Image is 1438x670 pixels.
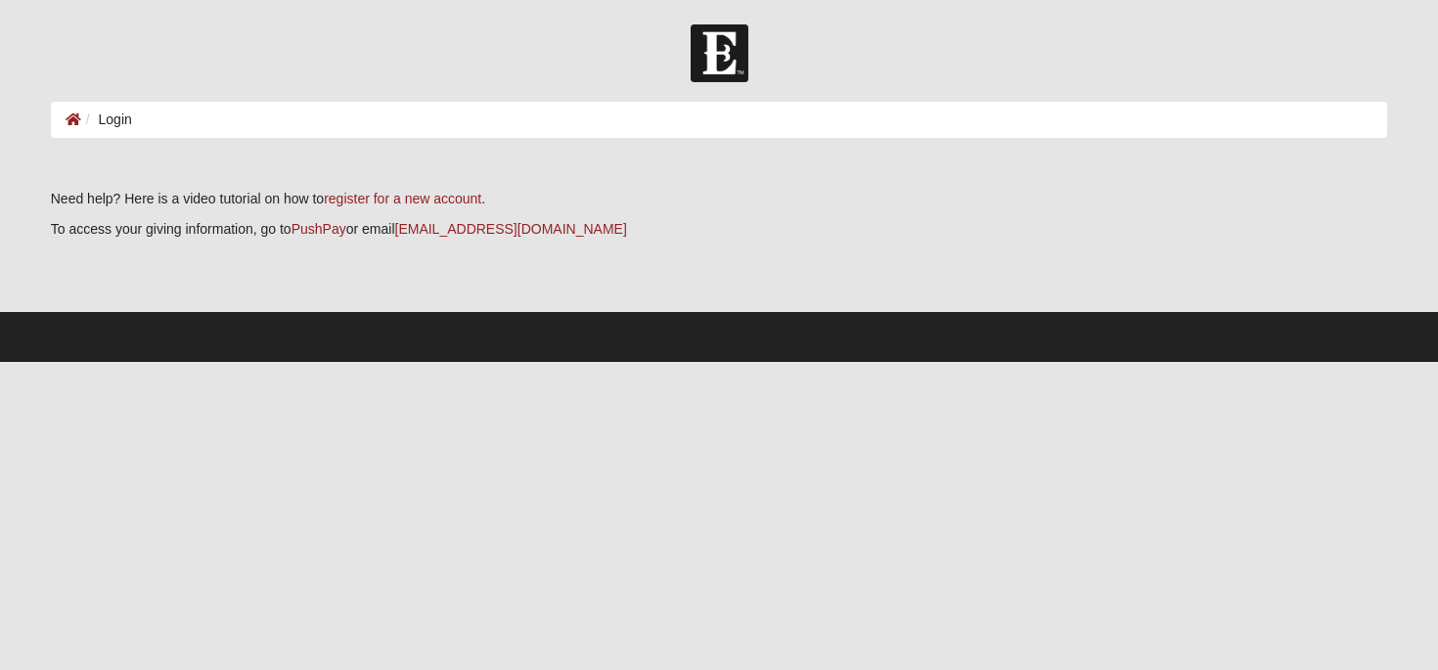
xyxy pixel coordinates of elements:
[292,221,346,237] a: PushPay
[51,219,1388,240] p: To access your giving information, go to or email
[395,221,627,237] a: [EMAIL_ADDRESS][DOMAIN_NAME]
[51,189,1388,209] p: Need help? Here is a video tutorial on how to .
[691,24,748,82] img: Church of Eleven22 Logo
[81,110,132,130] li: Login
[324,191,481,206] a: register for a new account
